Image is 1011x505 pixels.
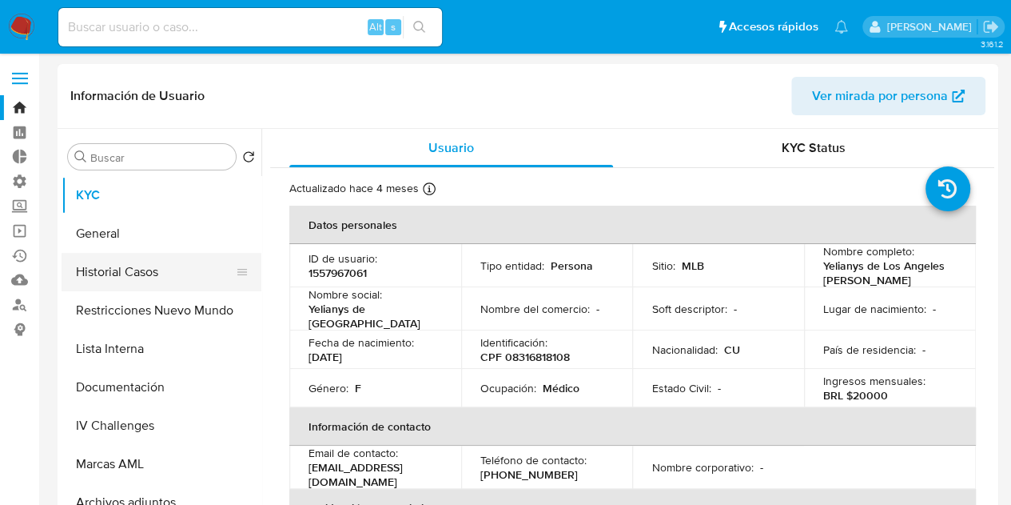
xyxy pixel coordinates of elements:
p: CU [723,343,739,357]
span: Alt [369,19,382,34]
p: MLB [681,259,703,273]
button: Volver al orden por defecto [242,150,255,168]
th: Datos personales [289,206,976,244]
button: KYC [62,176,261,214]
a: Notificaciones [834,20,848,34]
span: s [391,19,396,34]
p: Ocupación : [480,381,536,395]
p: ID de usuario : [308,251,377,266]
p: Nacionalidad : [651,343,717,357]
span: KYC Status [782,138,846,157]
p: Teléfono de contacto : [480,453,587,467]
p: Nombre social : [308,287,382,302]
button: Lista Interna [62,330,261,368]
p: Yelianys de Los Angeles [PERSON_NAME] [823,259,950,287]
button: Historial Casos [62,253,249,291]
span: Usuario [428,138,474,157]
p: - [596,302,599,316]
p: Género : [308,381,348,395]
span: Ver mirada por persona [812,77,948,115]
button: Documentación [62,368,261,407]
p: Nombre del comercio : [480,302,590,316]
p: F [355,381,361,395]
input: Buscar [90,150,229,165]
p: - [933,302,936,316]
p: Persona [551,259,593,273]
p: Sitio : [651,259,675,273]
p: Ingresos mensuales : [823,374,925,388]
th: Información de contacto [289,407,976,446]
p: Nombre corporativo : [651,460,753,475]
button: Ver mirada por persona [791,77,985,115]
p: Nombre completo : [823,244,914,259]
p: Yelianys de [GEOGRAPHIC_DATA] [308,302,436,331]
p: Estado Civil : [651,381,710,395]
p: Identificación : [480,335,547,350]
p: - [922,343,925,357]
p: Lugar de nacimiento : [823,302,926,316]
button: IV Challenges [62,407,261,445]
p: Tipo entidad : [480,259,544,273]
p: nicolas.tyrkiel@mercadolibre.com [886,19,977,34]
p: Soft descriptor : [651,302,726,316]
button: Restricciones Nuevo Mundo [62,291,261,330]
p: Email de contacto : [308,446,398,460]
p: Fecha de nacimiento : [308,335,414,350]
p: - [717,381,720,395]
p: País de residencia : [823,343,916,357]
p: - [733,302,736,316]
button: General [62,214,261,253]
button: Buscar [74,150,87,163]
span: Accesos rápidos [729,18,818,35]
a: Salir [982,18,999,35]
h1: Información de Usuario [70,88,205,104]
p: CPF 08316818108 [480,350,570,364]
p: [EMAIL_ADDRESS][DOMAIN_NAME] [308,460,436,489]
p: 1557967061 [308,266,367,280]
p: [PHONE_NUMBER] [480,467,578,482]
p: Médico [543,381,579,395]
p: [DATE] [308,350,342,364]
button: search-icon [403,16,436,38]
p: BRL $20000 [823,388,888,403]
p: Actualizado hace 4 meses [289,181,419,196]
button: Marcas AML [62,445,261,483]
input: Buscar usuario o caso... [58,17,442,38]
p: - [759,460,762,475]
